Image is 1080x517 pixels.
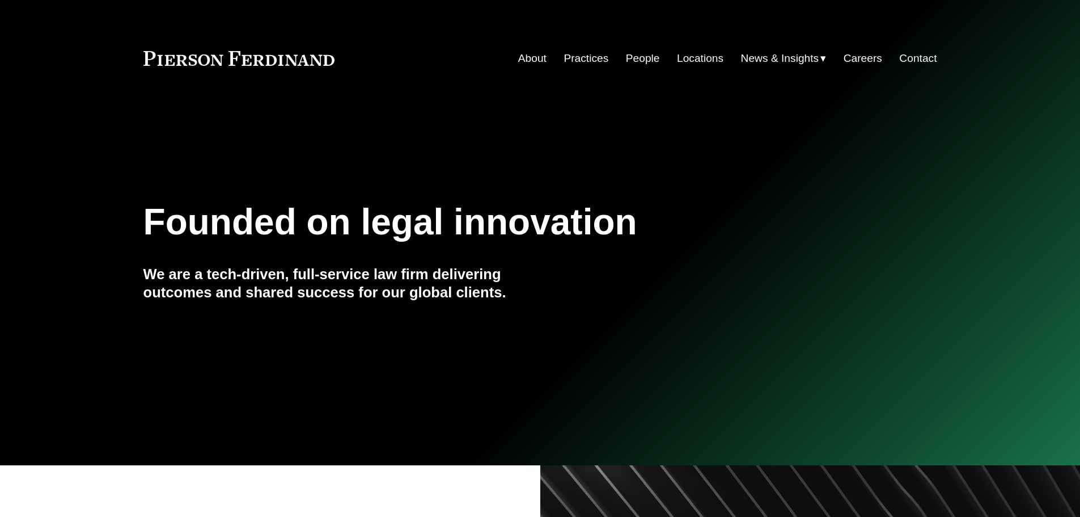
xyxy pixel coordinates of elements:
a: Locations [677,48,723,69]
a: Practices [564,48,608,69]
a: People [626,48,660,69]
h4: We are a tech-driven, full-service law firm delivering outcomes and shared success for our global... [143,265,540,302]
a: folder dropdown [741,48,827,69]
a: Contact [899,48,937,69]
span: News & Insights [741,49,819,69]
h1: Founded on legal innovation [143,201,805,243]
a: About [518,48,547,69]
a: Careers [844,48,882,69]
